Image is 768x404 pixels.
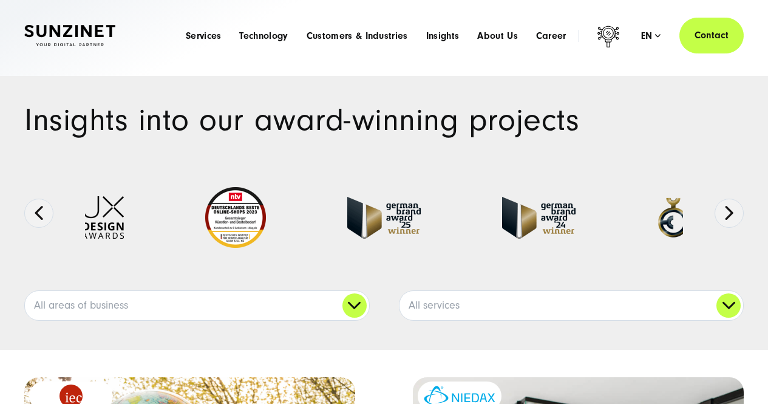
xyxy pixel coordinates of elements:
[536,30,566,42] a: Career
[715,199,744,228] button: Next
[347,197,421,239] img: German Brand Award winner 2025 - Full Service Digital Agentur SUNZINET
[24,199,53,228] button: Previous
[24,105,744,135] h1: Insights into our award-winning projects
[399,291,744,320] a: All services
[641,30,661,42] div: en
[239,30,288,42] a: Technology
[82,196,124,239] img: UX-Design-Awards - fullservice digital agentur SUNZINET
[24,25,115,46] img: SUNZINET Full Service Digital Agentur
[186,30,222,42] a: Services
[679,18,744,53] a: Contact
[657,197,757,239] img: German-Design-Award - fullservice digital agentur SUNZINET
[477,30,518,42] a: About Us
[25,291,369,320] a: All areas of business
[307,30,408,42] a: Customers & Industries
[205,187,266,248] img: Deutschlands beste Online Shops 2023 - boesner - Kunde - SUNZINET
[502,197,576,239] img: German-Brand-Award - fullservice digital agentur SUNZINET
[426,30,460,42] a: Insights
